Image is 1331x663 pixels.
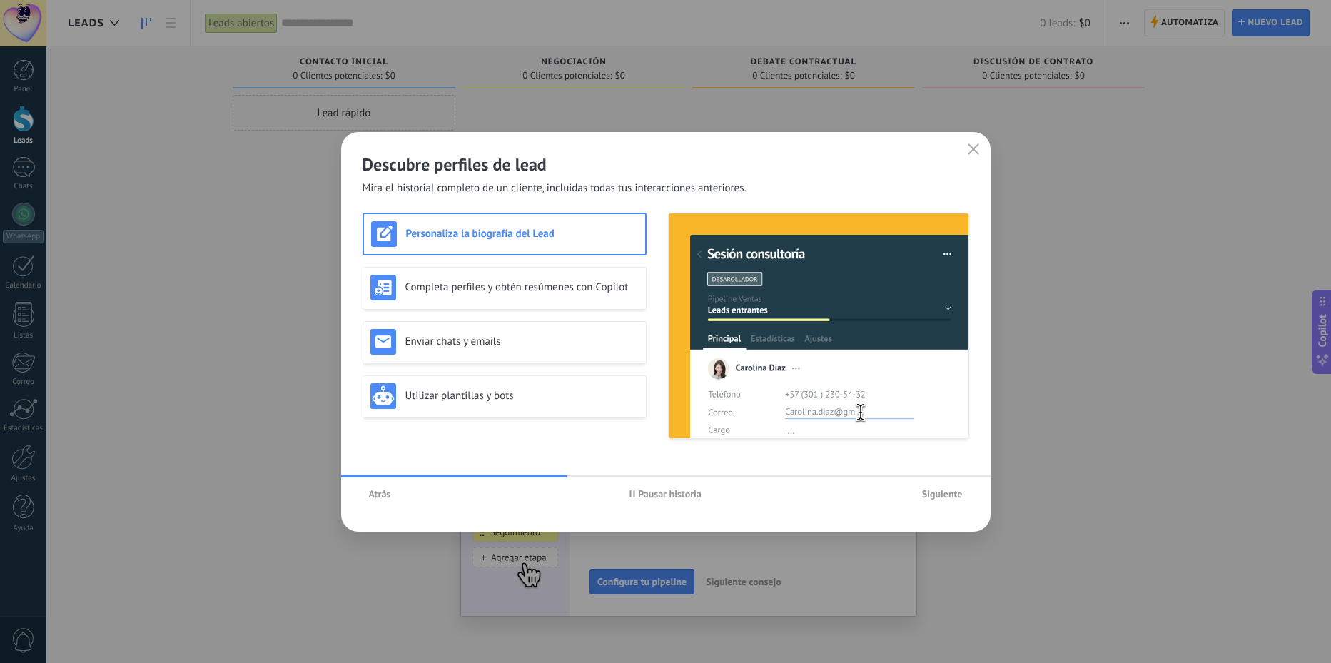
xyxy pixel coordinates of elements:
[922,489,963,499] span: Siguiente
[916,483,969,505] button: Siguiente
[369,489,391,499] span: Atrás
[638,489,702,499] span: Pausar historia
[623,483,708,505] button: Pausar historia
[363,181,747,196] span: Mira el historial completo de un cliente, incluidas todas tus interacciones anteriores.
[363,153,969,176] h2: Descubre perfiles de lead
[405,389,639,403] h3: Utilizar plantillas y bots
[405,280,639,294] h3: Completa perfiles y obtén resúmenes con Copilot
[363,483,398,505] button: Atrás
[406,227,638,241] h3: Personaliza la biografía del Lead
[405,335,639,348] h3: Enviar chats y emails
